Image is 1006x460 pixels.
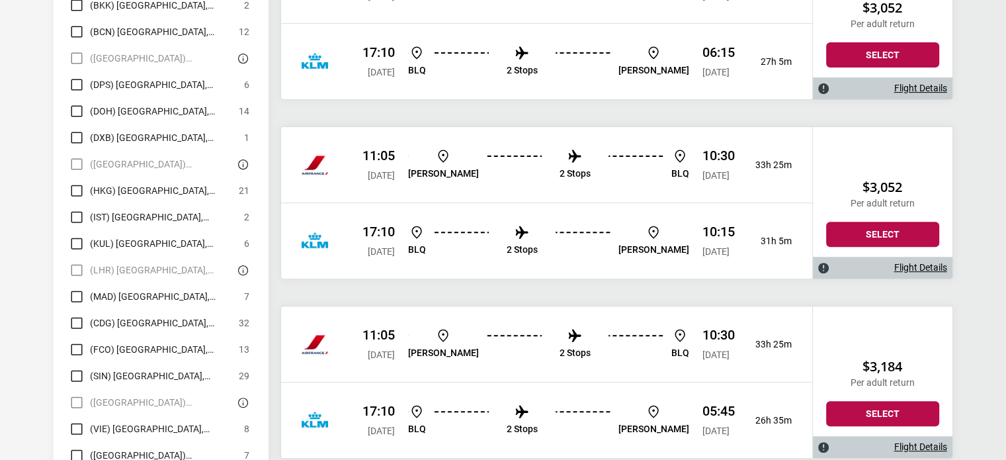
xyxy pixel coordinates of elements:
[408,347,479,359] p: [PERSON_NAME]
[368,67,395,77] span: [DATE]
[244,130,249,146] span: 1
[90,368,232,384] span: (SIN) [GEOGRAPHIC_DATA], [GEOGRAPHIC_DATA]
[239,342,249,357] span: 13
[69,103,232,119] label: Doha, Qatar
[408,168,479,179] p: [PERSON_NAME]
[368,349,395,360] span: [DATE]
[69,236,237,252] label: Kuala Lumpur, Malaysia
[894,83,947,94] a: Flight Details
[233,262,249,278] button: There are currently no flights matching this search criteria. Try removing some search filters.
[69,130,237,146] label: Dubai, United Arab Emirates
[362,403,395,419] p: 17:10
[702,403,735,419] p: 05:45
[702,246,730,257] span: [DATE]
[362,148,395,163] p: 11:05
[507,424,538,435] p: 2 Stops
[408,65,426,76] p: BLQ
[826,179,939,195] h2: $3,052
[702,327,735,343] p: 10:30
[239,315,249,331] span: 32
[826,42,939,68] button: Select
[239,183,249,199] span: 21
[745,160,792,171] p: 33h 25m
[894,441,947,453] a: Flight Details
[233,50,249,66] button: There are currently no flights matching this search criteria. Try removing some search filters.
[745,236,792,247] p: 31h 5m
[408,424,426,435] p: BLQ
[90,77,237,93] span: (DPS) [GEOGRAPHIC_DATA], [GEOGRAPHIC_DATA]
[702,67,730,77] span: [DATE]
[702,224,735,240] p: 10:15
[702,426,730,436] span: [DATE]
[90,103,232,119] span: (DOH) [GEOGRAPHIC_DATA], [GEOGRAPHIC_DATA]
[368,170,395,181] span: [DATE]
[90,183,232,199] span: (HKG) [GEOGRAPHIC_DATA], [GEOGRAPHIC_DATA]
[281,127,812,279] div: Air France 11:05 [DATE] [PERSON_NAME] 2 Stops BLQ 10:30 [DATE] 33h 25mKLM 17:10 [DATE] BLQ 2 Stop...
[69,289,237,304] label: Madrid, Spain
[671,168,689,179] p: BLQ
[281,306,812,458] div: Air France 11:05 [DATE] [PERSON_NAME] 2 Stops BLQ 10:30 [DATE] 33h 25mKLM 17:10 [DATE] BLQ 2 Stop...
[244,421,249,437] span: 8
[239,368,249,384] span: 29
[233,156,249,172] button: There are currently no flights matching this search criteria. Try removing some search filters.
[560,168,591,179] p: 2 Stops
[826,198,939,209] p: Per adult return
[239,103,249,119] span: 14
[894,262,947,273] a: Flight Details
[368,426,395,436] span: [DATE]
[69,421,237,437] label: Vienna, Austria
[90,24,232,40] span: (BCN) [GEOGRAPHIC_DATA], [GEOGRAPHIC_DATA]
[302,48,328,75] img: Qantas
[408,244,426,255] p: BLQ
[826,377,939,389] p: Per adult return
[90,130,237,146] span: (DXB) [GEOGRAPHIC_DATA], [GEOGRAPHIC_DATA]
[244,289,249,304] span: 7
[507,65,538,76] p: 2 Stops
[302,228,328,254] img: Qantas
[90,209,237,225] span: (IST) [GEOGRAPHIC_DATA], [GEOGRAPHIC_DATA]
[69,77,237,93] label: Denpasar, Indonesia
[69,368,232,384] label: Singapore, Singapore
[826,401,939,426] button: Select
[302,331,328,357] img: Air France
[362,327,395,343] p: 11:05
[302,407,328,434] img: KLM
[90,421,237,437] span: (VIE) [GEOGRAPHIC_DATA], [GEOGRAPHIC_DATA]
[702,148,735,163] p: 10:30
[826,359,939,375] h2: $3,184
[90,315,232,331] span: (CDG) [GEOGRAPHIC_DATA], [GEOGRAPHIC_DATA]
[69,342,232,357] label: Rome, Italy
[560,347,591,359] p: 2 Stops
[618,244,689,255] p: [PERSON_NAME]
[507,244,538,255] p: 2 Stops
[69,315,232,331] label: Paris, France
[745,339,792,350] p: 33h 25m
[702,349,730,360] span: [DATE]
[826,222,939,247] button: Select
[239,24,249,40] span: 12
[368,246,395,257] span: [DATE]
[745,415,792,426] p: 26h 35m
[69,209,237,225] label: Istanbul, Türkiye
[244,236,249,252] span: 6
[702,44,735,60] p: 06:15
[826,19,939,30] p: Per adult return
[90,289,237,304] span: (MAD) [GEOGRAPHIC_DATA], [GEOGRAPHIC_DATA]
[302,152,328,178] img: Qantas
[244,209,249,225] span: 2
[618,65,689,76] p: [PERSON_NAME]
[671,347,689,359] p: BLQ
[813,257,952,279] div: Flight Details
[233,394,249,410] button: There are currently no flights matching this search criteria. Try removing some search filters.
[244,77,249,93] span: 6
[618,424,689,435] p: [PERSON_NAME]
[90,236,237,252] span: (KUL) [GEOGRAPHIC_DATA], [GEOGRAPHIC_DATA]
[69,24,232,40] label: Barcelona, Spain
[362,224,395,240] p: 17:10
[69,183,232,199] label: Hong Kong, Hong Kong
[813,436,952,458] div: Flight Details
[90,342,232,357] span: (FCO) [GEOGRAPHIC_DATA], [GEOGRAPHIC_DATA]
[362,44,395,60] p: 17:10
[745,56,792,68] p: 27h 5m
[702,170,730,181] span: [DATE]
